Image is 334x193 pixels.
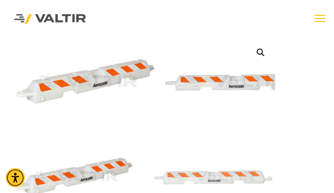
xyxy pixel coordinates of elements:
div: Accessibility Menu [6,168,25,187]
img: Aerocade_Nat_3Q [13,38,161,127]
img: Aerocade_Nat_Front [161,38,308,127]
button: menu toggle [314,13,325,24]
img: Valtir Rentals [7,7,94,32]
